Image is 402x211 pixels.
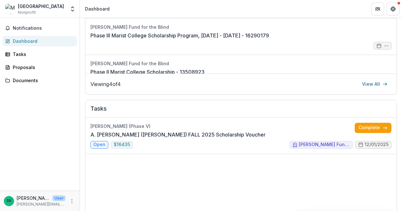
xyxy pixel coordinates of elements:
div: Tasks [13,51,72,58]
span: Nonprofit [18,10,36,15]
p: [PERSON_NAME] [17,195,50,201]
div: [GEOGRAPHIC_DATA] [18,3,64,10]
a: Phase II Marist College Scholarship - 13508923 [90,68,205,76]
a: View All [358,79,391,89]
a: Phase III Marist College Scholarship Program, [DATE] - [DATE] - 16290179 [90,32,269,39]
a: Documents [3,75,77,86]
img: Marist University [5,4,15,14]
p: [PERSON_NAME][EMAIL_ADDRESS][PERSON_NAME][DOMAIN_NAME] [17,201,66,207]
span: Notifications [13,26,74,31]
button: More [68,197,76,205]
a: Complete [355,123,391,133]
div: Dashboard [13,38,72,44]
button: Notifications [3,23,77,33]
button: Open entity switcher [68,3,77,15]
a: Dashboard [3,36,77,46]
a: Proposals [3,62,77,73]
div: Documents [13,77,72,84]
a: A. [PERSON_NAME] ([PERSON_NAME]) FALL 2025 Scholarship Voucher [90,131,266,138]
button: Get Help [387,3,399,15]
p: Viewing 4 of 4 [90,80,121,88]
div: Dashboard [85,5,110,12]
h2: Tasks [90,105,391,117]
button: Partners [371,3,384,15]
div: Scott Khare [6,199,12,203]
p: User [52,195,66,201]
a: Tasks [3,49,77,59]
nav: breadcrumb [82,4,112,13]
div: Proposals [13,64,72,71]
